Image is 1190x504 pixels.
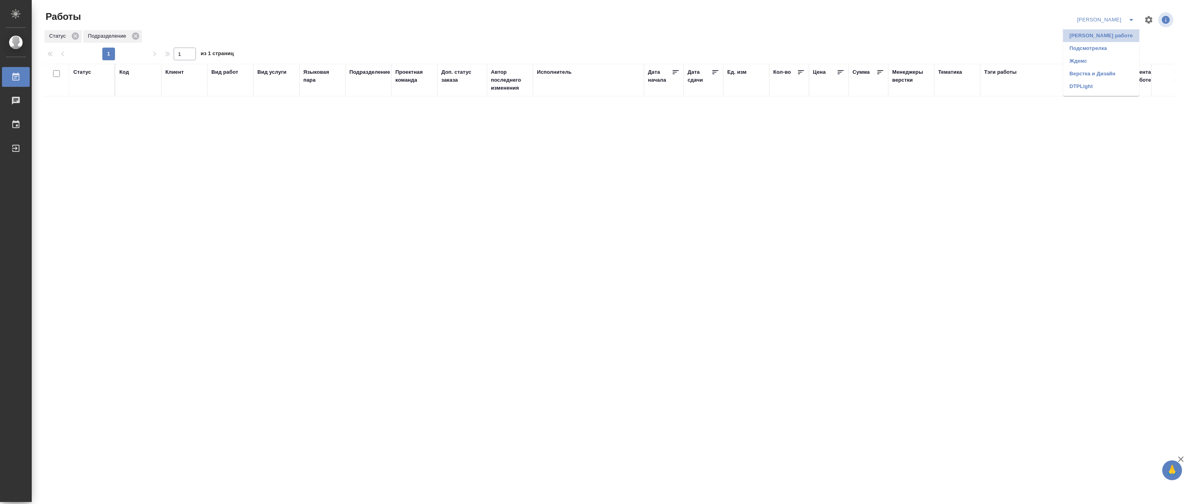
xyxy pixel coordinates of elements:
[1165,462,1179,479] span: 🙏
[984,68,1017,76] div: Тэги работы
[938,68,962,76] div: Тематика
[73,68,91,76] div: Статус
[211,68,238,76] div: Вид работ
[813,68,826,76] div: Цена
[165,68,184,76] div: Клиент
[727,68,747,76] div: Ед. изм
[648,68,672,84] div: Дата начала
[537,68,572,76] div: Исполнитель
[1063,29,1139,42] li: [PERSON_NAME] работе
[1063,55,1139,67] li: Ждемс
[1139,10,1158,29] span: Настроить таблицу
[44,10,81,23] span: Работы
[1063,42,1139,55] li: Подсмотрелка
[1162,460,1182,480] button: 🙏
[1125,68,1163,84] div: Комментарии по работе
[395,68,433,84] div: Проектная команда
[44,30,82,43] div: Статус
[441,68,483,84] div: Доп. статус заказа
[1063,80,1139,93] li: DTPLight
[349,68,390,76] div: Подразделение
[49,32,69,40] p: Статус
[853,68,870,76] div: Сумма
[88,32,129,40] p: Подразделение
[83,30,142,43] div: Подразделение
[688,68,711,84] div: Дата сдачи
[491,68,529,92] div: Автор последнего изменения
[303,68,341,84] div: Языковая пара
[257,68,287,76] div: Вид услуги
[1063,67,1139,80] li: Верстка и Дизайн
[892,68,930,84] div: Менеджеры верстки
[201,49,234,60] span: из 1 страниц
[773,68,791,76] div: Кол-во
[1075,13,1139,26] div: split button
[119,68,129,76] div: Код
